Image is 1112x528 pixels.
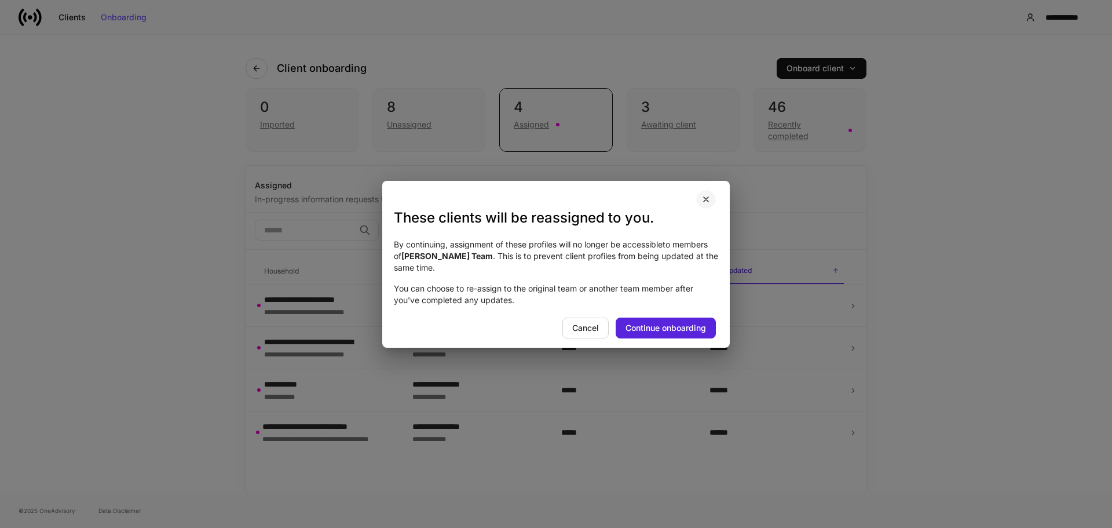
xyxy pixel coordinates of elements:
[625,324,706,332] div: Continue onboarding
[394,209,718,227] h3: These clients will be reassigned to you.
[401,251,493,261] strong: [PERSON_NAME] Team
[562,318,609,338] button: Cancel
[394,239,718,274] p: By continuing, assignment of these profiles will no longer be accessible to members of . This is ...
[572,324,599,332] div: Cancel
[616,318,716,338] button: Continue onboarding
[394,283,718,306] p: You can choose to re-assign to the original team or another team member after you've completed an...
